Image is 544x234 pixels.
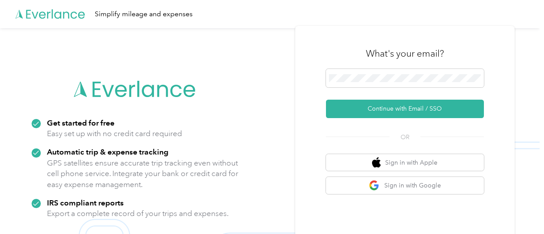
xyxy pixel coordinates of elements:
button: google logoSign in with Google [326,177,484,194]
strong: IRS compliant reports [47,198,124,207]
strong: Get started for free [47,118,115,127]
h3: What's your email? [366,47,444,60]
span: OR [390,133,420,142]
div: Simplify mileage and expenses [95,9,193,20]
strong: Automatic trip & expense tracking [47,147,168,156]
p: Easy set up with no credit card required [47,128,182,139]
button: apple logoSign in with Apple [326,154,484,171]
button: Continue with Email / SSO [326,100,484,118]
img: apple logo [372,157,381,168]
img: google logo [369,180,380,191]
p: GPS satellites ensure accurate trip tracking even without cell phone service. Integrate your bank... [47,158,239,190]
p: Export a complete record of your trips and expenses. [47,208,229,219]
